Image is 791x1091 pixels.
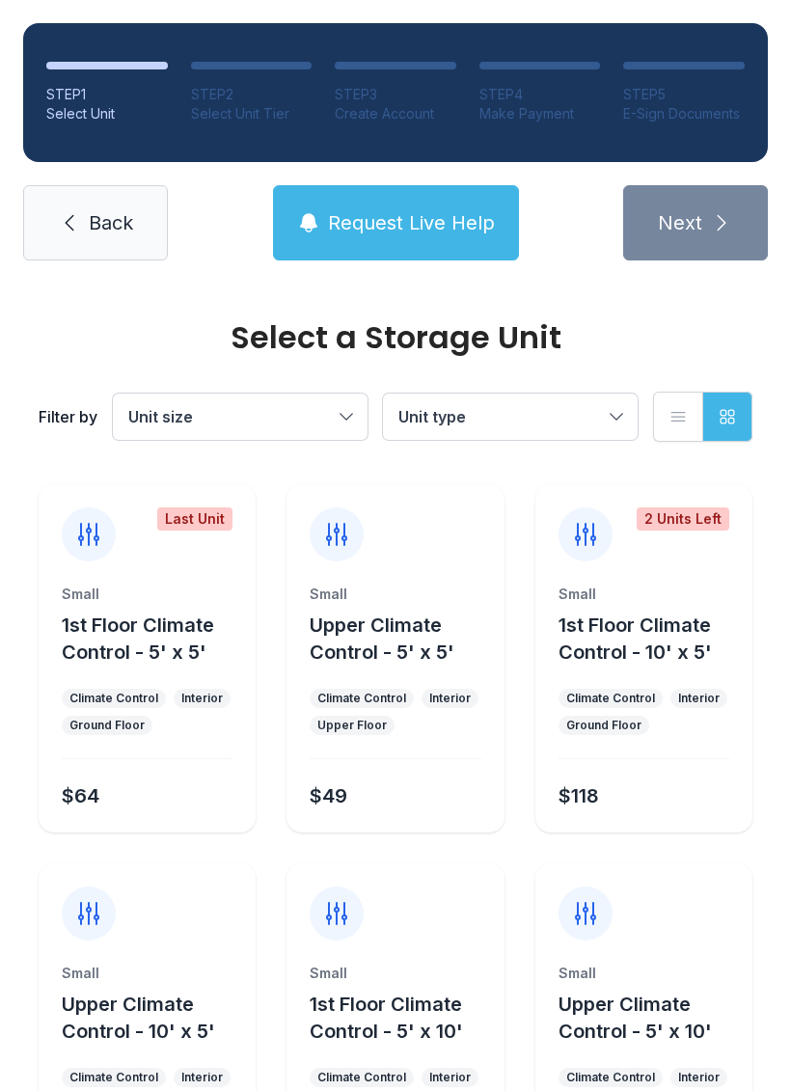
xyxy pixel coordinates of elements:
button: 1st Floor Climate Control - 5' x 10' [310,991,496,1045]
div: Small [310,964,480,983]
span: Upper Climate Control - 10' x 5' [62,993,215,1043]
div: Last Unit [157,507,232,531]
div: STEP 3 [335,85,456,104]
div: STEP 4 [479,85,601,104]
div: Small [62,964,232,983]
button: 1st Floor Climate Control - 10' x 5' [559,612,745,666]
button: Upper Climate Control - 5' x 10' [559,991,745,1045]
button: 1st Floor Climate Control - 5' x 5' [62,612,248,666]
div: Climate Control [566,691,655,706]
div: Small [559,964,729,983]
div: Interior [429,1070,471,1085]
div: Climate Control [69,1070,158,1085]
div: 2 Units Left [637,507,729,531]
button: Unit size [113,394,368,440]
div: Interior [678,1070,720,1085]
button: Upper Climate Control - 10' x 5' [62,991,248,1045]
div: Interior [181,691,223,706]
span: Request Live Help [328,209,495,236]
div: STEP 2 [191,85,313,104]
span: Back [89,209,133,236]
div: Small [559,585,729,604]
div: Upper Floor [317,718,387,733]
div: Climate Control [69,691,158,706]
div: $118 [559,782,599,809]
span: 1st Floor Climate Control - 5' x 5' [62,614,214,664]
div: Select Unit Tier [191,104,313,123]
div: Interior [181,1070,223,1085]
div: $49 [310,782,347,809]
span: Next [658,209,702,236]
div: Ground Floor [566,718,641,733]
div: Create Account [335,104,456,123]
div: Ground Floor [69,718,145,733]
span: Unit size [128,407,193,426]
div: Interior [429,691,471,706]
span: Upper Climate Control - 5' x 10' [559,993,712,1043]
button: Upper Climate Control - 5' x 5' [310,612,496,666]
div: Select a Storage Unit [39,322,752,353]
div: Select Unit [46,104,168,123]
span: Upper Climate Control - 5' x 5' [310,614,454,664]
span: Unit type [398,407,466,426]
div: STEP 1 [46,85,168,104]
div: $64 [62,782,99,809]
div: E-Sign Documents [623,104,745,123]
button: Unit type [383,394,638,440]
div: Climate Control [317,1070,406,1085]
div: Climate Control [317,691,406,706]
div: Interior [678,691,720,706]
div: Filter by [39,405,97,428]
div: Make Payment [479,104,601,123]
div: STEP 5 [623,85,745,104]
div: Climate Control [566,1070,655,1085]
div: Small [62,585,232,604]
span: 1st Floor Climate Control - 5' x 10' [310,993,463,1043]
div: Small [310,585,480,604]
span: 1st Floor Climate Control - 10' x 5' [559,614,712,664]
